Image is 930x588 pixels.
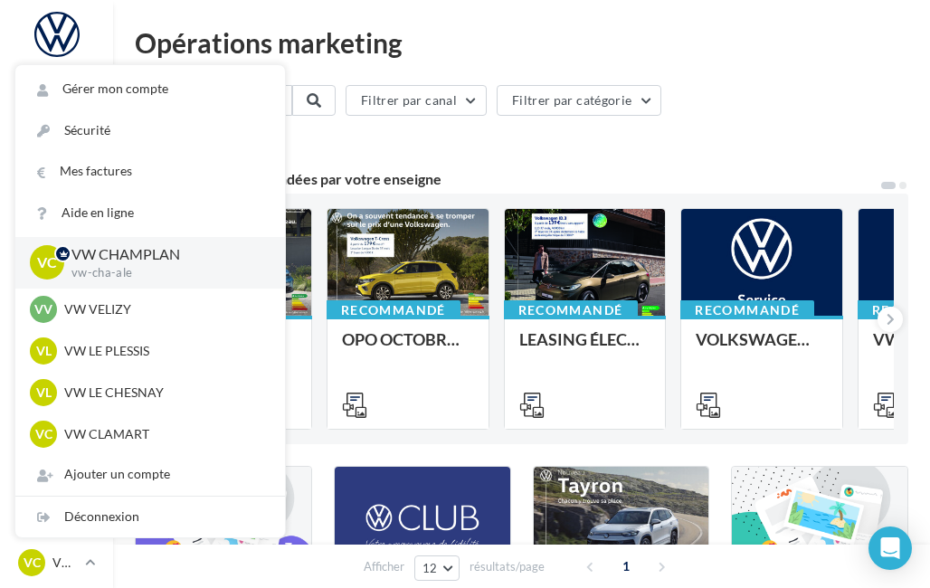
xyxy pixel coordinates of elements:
div: Open Intercom Messenger [868,526,912,570]
button: 12 [414,555,460,581]
a: Sécurité [15,110,285,151]
p: vw-cha-ale [71,265,256,281]
span: VC [24,554,41,572]
a: Mes factures [15,151,285,192]
div: Opérations marketing [135,29,908,56]
div: Recommandé [680,300,814,320]
p: VW CLAMART [64,425,263,443]
p: VW LE CHESNAY [64,384,263,402]
div: Déconnexion [15,497,285,537]
p: VW CHAMPLAN [71,244,256,265]
button: Filtrer par catégorie [497,85,661,116]
span: VC [37,252,57,273]
a: Gérer mon compte [15,69,285,109]
div: Recommandé [504,300,638,320]
span: 1 [612,552,641,581]
a: Aide en ligne [15,193,285,233]
span: 12 [422,561,438,575]
div: LEASING ÉLECTRIQUE 2025 [519,330,651,366]
p: VW VELIZY [64,300,263,318]
div: Ajouter un compte [15,454,285,495]
div: OPO OCTOBRE 2025 [342,330,474,366]
span: VL [36,342,52,360]
button: Filtrer par canal [346,85,487,116]
span: VV [34,300,52,318]
span: VL [36,384,52,402]
p: VW CHAMPLAN [52,554,78,572]
span: VC [35,425,52,443]
p: VW LE PLESSIS [64,342,263,360]
div: 6 opérations recommandées par votre enseigne [135,172,879,186]
a: VC VW CHAMPLAN [14,545,99,580]
div: VOLKSWAGEN APRES-VENTE [696,330,828,366]
span: résultats/page [470,558,545,575]
span: Afficher [364,558,404,575]
div: Recommandé [327,300,460,320]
